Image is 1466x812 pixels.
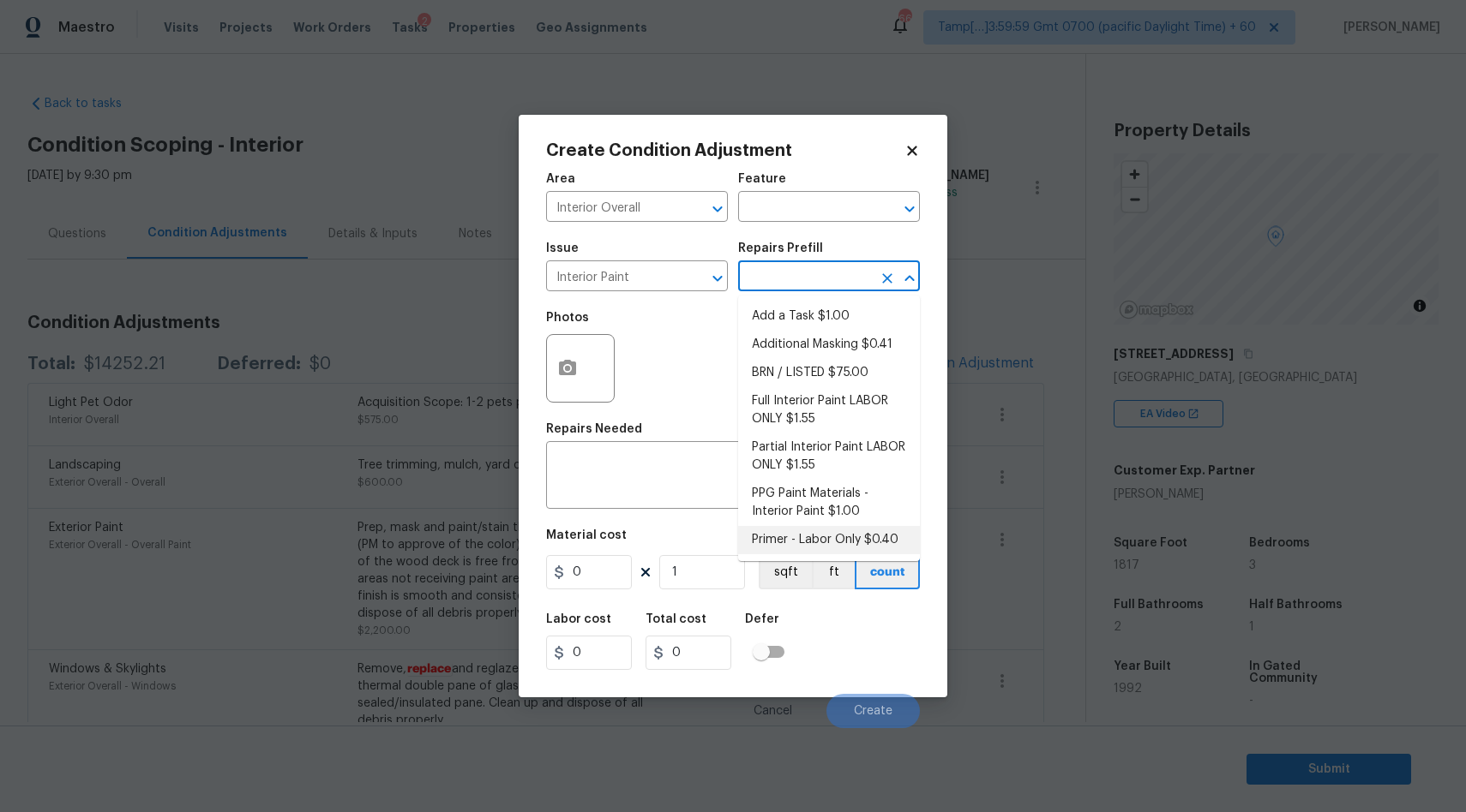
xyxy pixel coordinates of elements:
[546,312,589,324] h5: Photos
[546,242,579,254] h5: Issue
[738,387,920,433] li: Full Interior Paint LABOR ONLY $1.55
[546,173,575,185] h5: Area
[706,197,730,221] button: Open
[706,266,730,290] button: Open
[738,480,920,526] li: PPG Paint Materials - Interior Paint $1.00
[726,694,820,728] button: Cancel
[546,423,642,435] h5: Repairs Needed
[898,197,922,221] button: Open
[898,266,922,290] button: Close
[745,613,779,625] h5: Defer
[738,433,920,480] li: Partial Interior Paint LABOR ONLY $1.55
[738,526,920,554] li: Primer - Labor Only $0.40
[759,555,812,589] button: sqft
[738,359,920,387] li: BRN / LISTED $75.00
[546,529,627,541] h5: Material cost
[812,555,855,589] button: ft
[854,705,892,718] span: Create
[738,173,786,185] h5: Feature
[738,242,823,254] h5: Repairs Prefill
[738,331,920,359] li: Additional Masking $0.41
[546,613,611,625] h5: Labor cost
[754,705,792,718] span: Cancel
[646,613,706,625] h5: Total cost
[546,142,904,159] h2: Create Condition Adjustment
[826,694,920,728] button: Create
[855,555,920,589] button: count
[875,266,899,290] button: Clear
[738,302,920,331] li: Add a Task $1.00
